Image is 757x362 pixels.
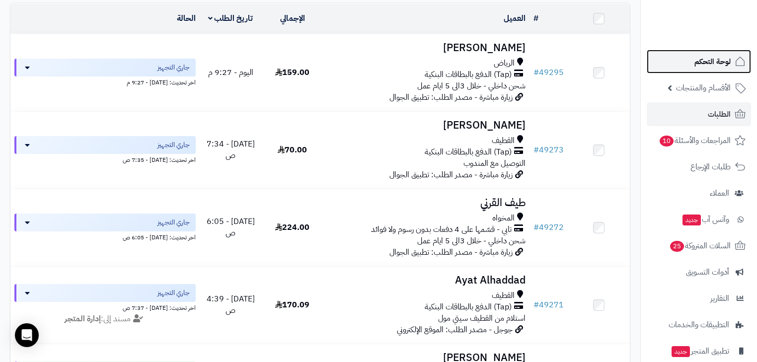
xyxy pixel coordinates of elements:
[14,76,196,87] div: اخر تحديث: [DATE] - 9:27 م
[417,80,526,92] span: شحن داخلي - خلال 3الى 5 ايام عمل
[669,318,729,332] span: التطبيقات والخدمات
[689,27,748,48] img: logo-2.png
[425,146,512,158] span: (Tap) الدفع بالبطاقات البنكية
[280,12,305,24] a: الإجمالي
[208,12,253,24] a: تاريخ الطلب
[533,221,539,233] span: #
[438,312,526,324] span: استلام من القطيف سيتي مول
[15,323,39,347] div: Open Intercom Messenger
[327,42,526,54] h3: [PERSON_NAME]
[14,302,196,312] div: اخر تحديث: [DATE] - 7:37 ص
[533,144,564,156] a: #49273
[681,213,729,226] span: وآتس آب
[670,241,684,252] span: 25
[647,181,751,205] a: العملاء
[157,140,190,150] span: جاري التجهيز
[7,313,203,325] div: مسند إلى:
[647,287,751,310] a: التقارير
[504,12,526,24] a: العميل
[710,186,729,200] span: العملاء
[389,246,513,258] span: زيارة مباشرة - مصدر الطلب: تطبيق الجوال
[65,313,101,325] strong: إدارة المتجر
[659,134,731,147] span: المراجعات والأسئلة
[533,221,564,233] a: #49272
[275,221,309,233] span: 224.00
[417,235,526,247] span: شحن داخلي - خلال 3الى 5 ايام عمل
[708,107,731,121] span: الطلبات
[397,324,513,336] span: جوجل - مصدر الطلب: الموقع الإلكتروني
[327,197,526,209] h3: طيف القرني
[533,144,539,156] span: #
[177,12,196,24] a: الحالة
[425,301,512,313] span: (Tap) الدفع بالبطاقات البنكية
[533,299,564,311] a: #49271
[690,160,731,174] span: طلبات الإرجاع
[686,265,729,279] span: أدوات التسويق
[647,260,751,284] a: أدوات التسويق
[647,234,751,258] a: السلات المتروكة25
[492,135,515,146] span: القطيف
[669,239,731,253] span: السلات المتروكة
[463,157,526,169] span: التوصيل مع المندوب
[647,50,751,73] a: لوحة التحكم
[492,213,515,224] span: المخواه
[327,275,526,286] h3: Ayat Alhaddad
[647,155,751,179] a: طلبات الإرجاع
[208,67,253,78] span: اليوم - 9:27 م
[682,215,701,225] span: جديد
[157,217,190,227] span: جاري التجهيز
[533,67,564,78] a: #49295
[676,81,731,95] span: الأقسام والمنتجات
[275,67,309,78] span: 159.00
[371,224,512,235] span: تابي - قسّمها على 4 دفعات بدون رسوم ولا فوائد
[275,299,309,311] span: 170.09
[533,67,539,78] span: #
[492,290,515,301] span: القطيف
[207,138,255,161] span: [DATE] - 7:34 ص
[278,144,307,156] span: 70.00
[533,12,538,24] a: #
[533,299,539,311] span: #
[647,208,751,231] a: وآتس آبجديد
[647,313,751,337] a: التطبيقات والخدمات
[14,154,196,164] div: اخر تحديث: [DATE] - 7:35 ص
[14,231,196,242] div: اخر تحديث: [DATE] - 6:05 ص
[710,291,729,305] span: التقارير
[389,91,513,103] span: زيارة مباشرة - مصدر الطلب: تطبيق الجوال
[207,216,255,239] span: [DATE] - 6:05 ص
[494,58,515,69] span: الرياض
[672,346,690,357] span: جديد
[327,120,526,131] h3: [PERSON_NAME]
[660,136,674,146] span: 10
[647,129,751,152] a: المراجعات والأسئلة10
[671,344,729,358] span: تطبيق المتجر
[389,169,513,181] span: زيارة مباشرة - مصدر الطلب: تطبيق الجوال
[694,55,731,69] span: لوحة التحكم
[425,69,512,80] span: (Tap) الدفع بالبطاقات البنكية
[647,102,751,126] a: الطلبات
[157,288,190,298] span: جاري التجهيز
[157,63,190,72] span: جاري التجهيز
[207,293,255,316] span: [DATE] - 4:39 ص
